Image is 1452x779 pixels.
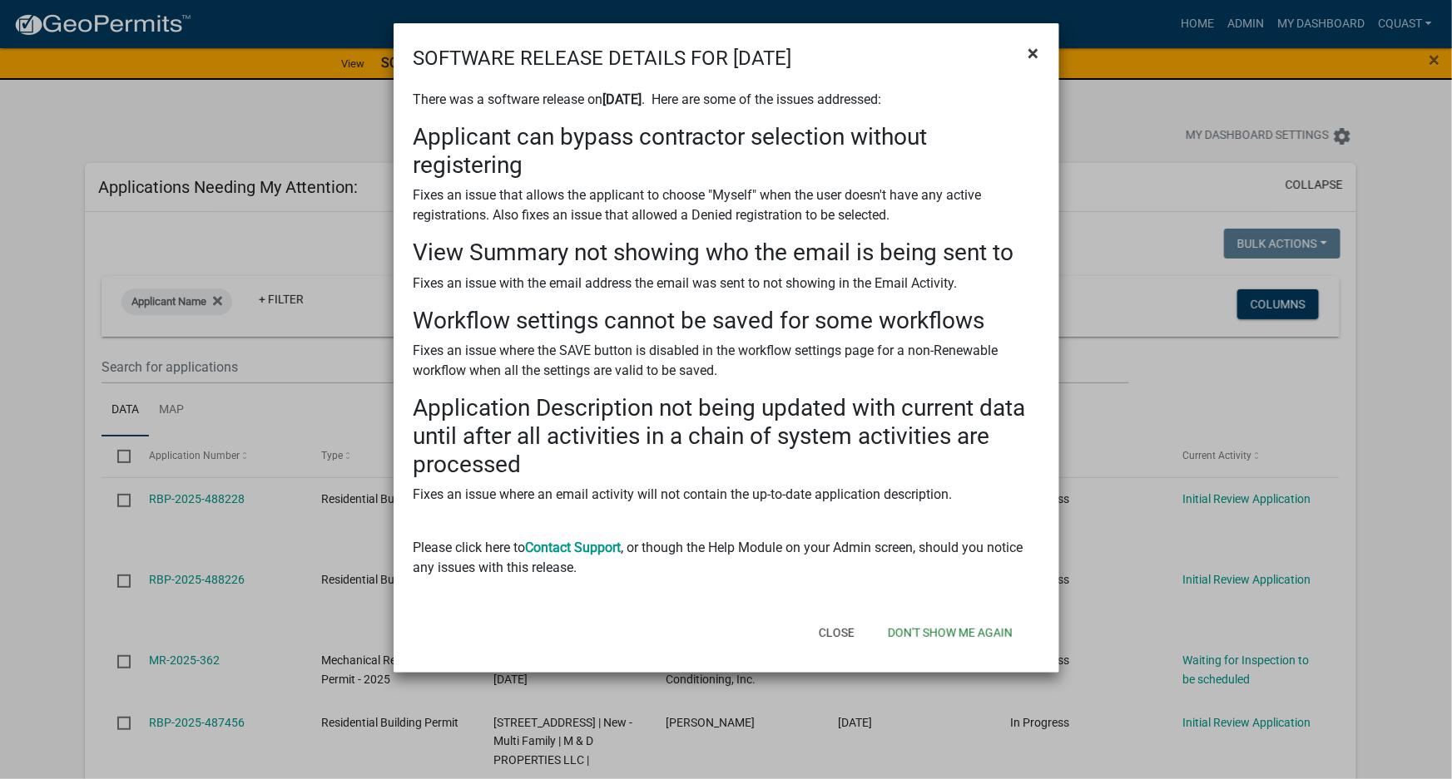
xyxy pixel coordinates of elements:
[526,540,622,555] a: Contact Support
[414,394,1039,478] h3: Application Description not being updated with current data until after all activities in a chain...
[414,185,1039,225] p: Fixes an issue that allows the applicant to choose "Myself" when the user doesn't have any active...
[414,307,1039,335] h3: Workflow settings cannot be saved for some workflows
[603,91,642,107] strong: [DATE]
[805,618,868,648] button: Close
[414,239,1039,267] h3: View Summary not showing who the email is being sent to
[414,123,1039,179] h3: Applicant can bypass contractor selection without registering
[414,341,1039,381] p: Fixes an issue where the SAVE button is disabled in the workflow settings page for a non-Renewabl...
[414,485,1039,525] p: Fixes an issue where an email activity will not contain the up-to-date application description.
[414,90,1039,110] p: There was a software release on . Here are some of the issues addressed:
[875,618,1026,648] button: Don't show me again
[1028,42,1039,65] span: ×
[414,538,1039,578] p: Please click here to , or though the Help Module on your Admin screen, should you notice any issu...
[1015,30,1053,76] button: Close
[414,274,1039,293] p: Fixes an issue with the email address the email was sent to not showing in the Email Activity.
[414,43,792,73] h4: SOFTWARE RELEASE DETAILS FOR [DATE]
